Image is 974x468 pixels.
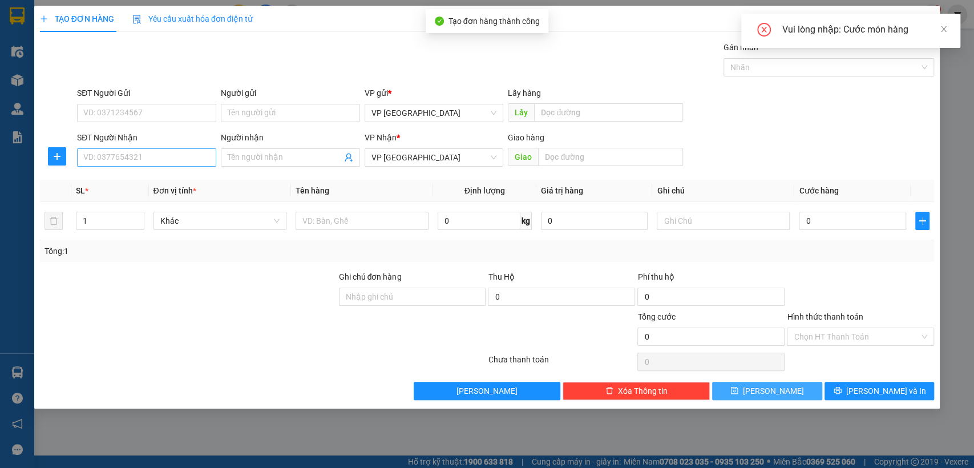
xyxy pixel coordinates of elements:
[49,152,66,161] span: plus
[743,385,804,397] span: [PERSON_NAME]
[730,386,738,396] span: save
[296,212,429,230] input: VD: Bàn, Ghế
[160,212,280,229] span: Khác
[534,103,683,122] input: Dọc đường
[916,216,929,225] span: plus
[799,186,838,195] span: Cước hàng
[456,385,518,397] span: [PERSON_NAME]
[520,212,532,230] span: kg
[782,23,947,37] div: Vui lòng nhập: Cước món hàng
[724,43,758,52] label: Gán nhãn
[846,385,926,397] span: [PERSON_NAME] và In
[40,15,48,23] span: plus
[45,212,63,230] button: delete
[371,149,497,166] span: VP Sài Gòn
[45,245,377,257] div: Tổng: 1
[541,212,648,230] input: 0
[908,6,940,38] button: Close
[132,15,142,24] img: icon
[541,186,583,195] span: Giá trị hàng
[834,386,842,396] span: printer
[563,382,710,400] button: deleteXóa Thông tin
[712,382,822,400] button: save[PERSON_NAME]
[339,272,402,281] label: Ghi chú đơn hàng
[48,147,66,166] button: plus
[132,14,253,23] span: Yêu cầu xuất hóa đơn điện tử
[221,131,360,144] div: Người nhận
[508,88,541,98] span: Lấy hàng
[757,23,771,39] span: close-circle
[487,353,637,373] div: Chưa thanh toán
[77,87,216,99] div: SĐT Người Gửi
[538,148,683,166] input: Dọc đường
[221,87,360,99] div: Người gửi
[339,288,486,306] input: Ghi chú đơn hàng
[40,14,114,23] span: TẠO ĐƠN HÀNG
[414,382,561,400] button: [PERSON_NAME]
[618,385,668,397] span: Xóa Thông tin
[605,386,613,396] span: delete
[296,186,329,195] span: Tên hàng
[371,104,497,122] span: VP Lộc Ninh
[365,87,504,99] div: VP gửi
[464,186,505,195] span: Định lượng
[508,133,544,142] span: Giao hàng
[153,186,196,195] span: Đơn vị tính
[637,271,785,288] div: Phí thu hộ
[488,272,514,281] span: Thu Hộ
[652,180,794,202] th: Ghi chú
[508,103,534,122] span: Lấy
[365,133,397,142] span: VP Nhận
[448,17,540,26] span: Tạo đơn hàng thành công
[435,17,444,26] span: check-circle
[76,186,85,195] span: SL
[508,148,538,166] span: Giao
[637,312,675,321] span: Tổng cước
[657,212,790,230] input: Ghi Chú
[77,131,216,144] div: SĐT Người Nhận
[940,25,948,33] span: close
[825,382,934,400] button: printer[PERSON_NAME] và In
[915,212,929,230] button: plus
[344,153,353,162] span: user-add
[787,312,863,321] label: Hình thức thanh toán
